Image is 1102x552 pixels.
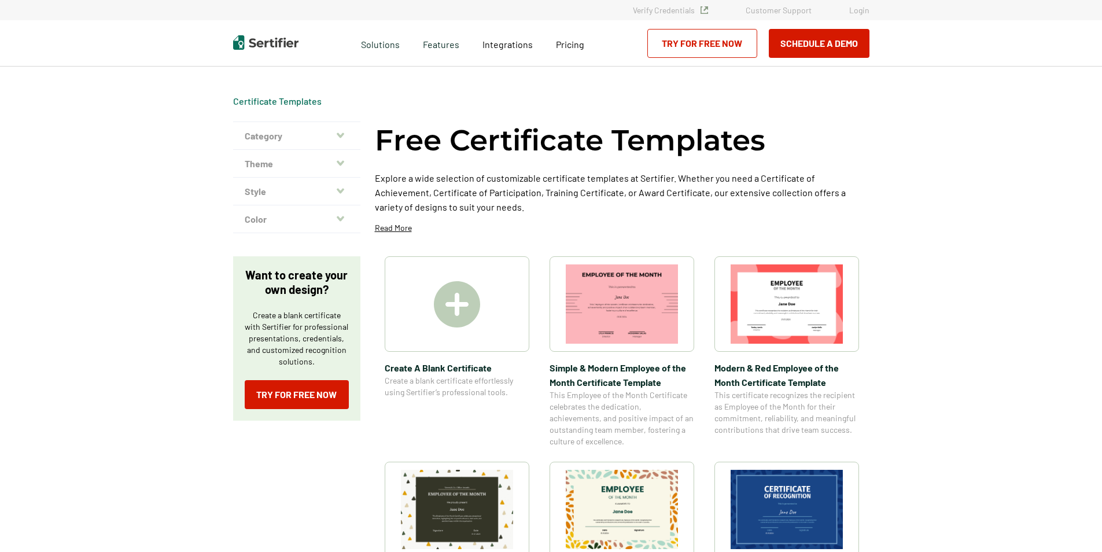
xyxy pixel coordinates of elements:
span: Simple & Modern Employee of the Month Certificate Template [550,360,694,389]
button: Color [233,205,360,233]
img: Modern Dark Blue Employee of the Month Certificate Template [731,470,843,549]
span: This certificate recognizes the recipient as Employee of the Month for their commitment, reliabil... [714,389,859,436]
a: Modern & Red Employee of the Month Certificate TemplateModern & Red Employee of the Month Certifi... [714,256,859,447]
a: Login [849,5,869,15]
img: Sertifier | Digital Credentialing Platform [233,35,298,50]
a: Pricing [556,36,584,50]
a: Try for Free Now [245,380,349,409]
img: Simple & Colorful Employee of the Month Certificate Template [401,470,513,549]
button: Style [233,178,360,205]
span: Create a blank certificate effortlessly using Sertifier’s professional tools. [385,375,529,398]
a: Simple & Modern Employee of the Month Certificate TemplateSimple & Modern Employee of the Month C... [550,256,694,447]
img: Modern & Red Employee of the Month Certificate Template [731,264,843,344]
span: Integrations [482,39,533,50]
span: This Employee of the Month Certificate celebrates the dedication, achievements, and positive impa... [550,389,694,447]
span: Solutions [361,36,400,50]
img: Create A Blank Certificate [434,281,480,327]
p: Explore a wide selection of customizable certificate templates at Sertifier. Whether you need a C... [375,171,869,214]
span: Pricing [556,39,584,50]
a: Verify Credentials [633,5,708,15]
img: Simple and Patterned Employee of the Month Certificate Template [566,470,678,549]
img: Verified [701,6,708,14]
a: Integrations [482,36,533,50]
button: Category [233,122,360,150]
img: Simple & Modern Employee of the Month Certificate Template [566,264,678,344]
div: Breadcrumb [233,95,322,107]
span: Certificate Templates [233,95,322,107]
p: Read More [375,222,412,234]
h1: Free Certificate Templates [375,122,765,159]
a: Certificate Templates [233,95,322,106]
p: Want to create your own design? [245,268,349,297]
button: Theme [233,150,360,178]
p: Create a blank certificate with Sertifier for professional presentations, credentials, and custom... [245,310,349,367]
span: Create A Blank Certificate [385,360,529,375]
span: Modern & Red Employee of the Month Certificate Template [714,360,859,389]
a: Customer Support [746,5,812,15]
a: Try for Free Now [647,29,757,58]
span: Features [423,36,459,50]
